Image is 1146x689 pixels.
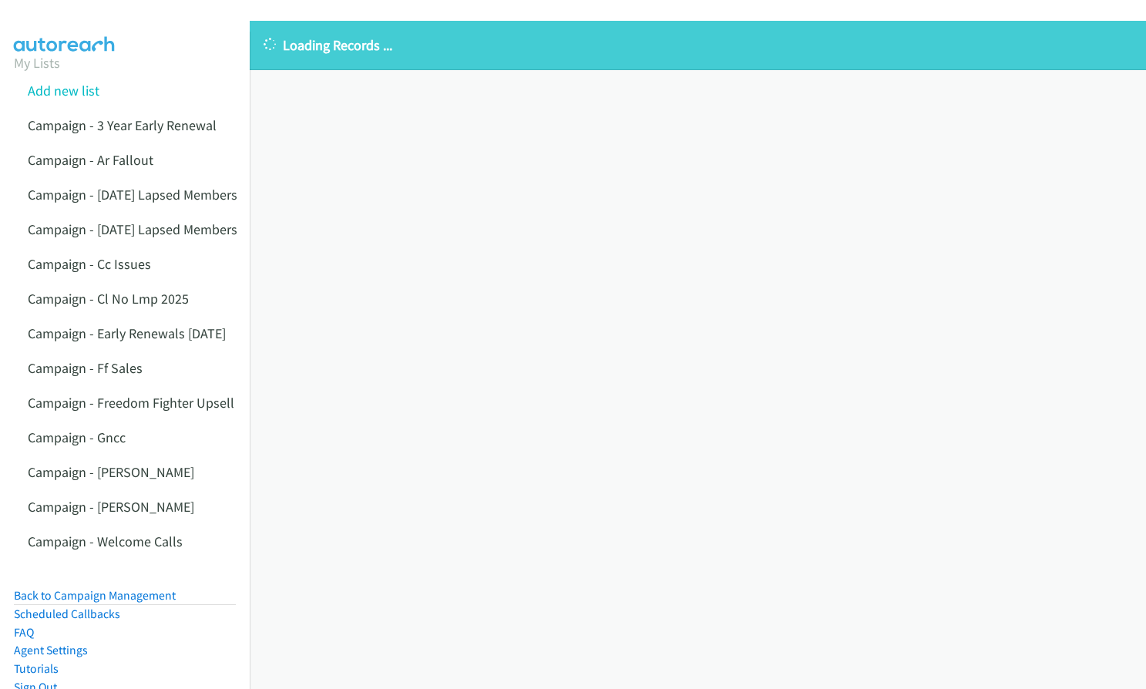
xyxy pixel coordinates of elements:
[28,498,194,516] a: Campaign - [PERSON_NAME]
[28,359,143,377] a: Campaign - Ff Sales
[14,643,88,657] a: Agent Settings
[264,35,1132,55] p: Loading Records ...
[14,661,59,676] a: Tutorials
[14,625,34,640] a: FAQ
[28,255,151,273] a: Campaign - Cc Issues
[28,220,237,238] a: Campaign - [DATE] Lapsed Members
[28,394,234,412] a: Campaign - Freedom Fighter Upsell
[28,429,126,446] a: Campaign - Gncc
[14,607,120,621] a: Scheduled Callbacks
[28,151,153,169] a: Campaign - Ar Fallout
[28,324,226,342] a: Campaign - Early Renewals [DATE]
[28,186,237,203] a: Campaign - [DATE] Lapsed Members
[28,463,194,481] a: Campaign - [PERSON_NAME]
[28,82,99,99] a: Add new list
[14,588,176,603] a: Back to Campaign Management
[28,533,183,550] a: Campaign - Welcome Calls
[28,290,189,308] a: Campaign - Cl No Lmp 2025
[14,54,60,72] a: My Lists
[28,116,217,134] a: Campaign - 3 Year Early Renewal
